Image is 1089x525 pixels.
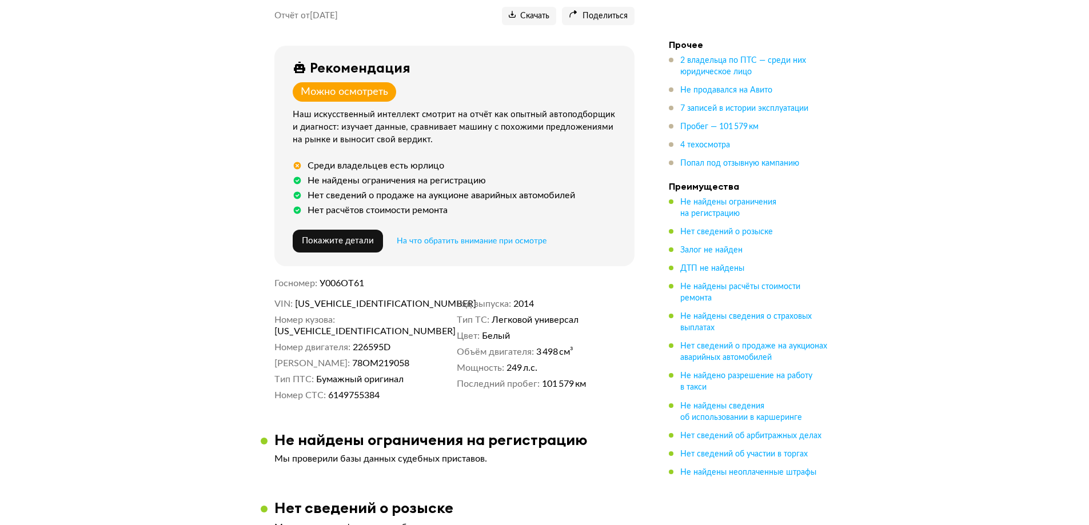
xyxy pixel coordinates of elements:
dt: Год выпуска [457,298,511,310]
dt: Цвет [457,330,480,342]
h3: Не найдены ограничения на регистрацию [274,431,588,448]
p: Отчёт от [DATE] [274,10,338,22]
dt: Мощность [457,362,504,374]
span: Нет сведений об участии в торгах [680,450,808,458]
span: У006ОТ61 [320,279,364,288]
dt: Объём двигателя [457,346,534,358]
div: Наш искусственный интеллект смотрит на отчёт как опытный автоподборщик и диагност: изучает данные... [293,109,621,146]
span: Не найдены расчёты стоимости ремонта [680,283,800,302]
div: Не найдены ограничения на регистрацию [308,175,486,186]
dt: Госномер [274,278,317,289]
button: Покажите детали [293,230,383,253]
span: Скачать [509,11,549,22]
span: Покажите детали [302,237,374,245]
span: Нет сведений о розыске [680,228,773,236]
dt: Последний пробег [457,378,540,390]
span: [US_VEHICLE_IDENTIFICATION_NUMBER] [274,326,406,337]
span: Пробег — 101 579 км [680,123,759,131]
p: Мы проверили базы данных судебных приставов. [274,453,635,464]
dt: Номер СТС [274,390,326,401]
span: Не найдено разрешение на работу в такси [680,372,812,391]
h3: Нет сведений о розыске [274,499,453,516]
span: Поделиться [569,11,628,22]
div: Среди владельцев есть юрлицо [308,160,444,171]
span: 3 498 см³ [536,346,573,358]
span: Бумажный оригинал [316,374,404,385]
span: 2014 [513,298,534,310]
h4: Преимущества [669,181,829,192]
span: Залог не найден [680,246,743,254]
span: [US_VEHICLE_IDENTIFICATION_NUMBER] [295,298,426,310]
span: 7 записей в истории эксплуатации [680,105,808,113]
span: 2 владельца по ПТС — среди них юридическое лицо [680,57,806,76]
div: Нет сведений о продаже на аукционе аварийных автомобилей [308,190,575,201]
span: Не продавался на Авито [680,86,772,94]
dt: VIN [274,298,293,310]
div: Рекомендация [310,59,410,75]
span: 78ОМ219058 [352,358,409,369]
div: Нет расчётов стоимости ремонта [308,205,448,216]
div: Можно осмотреть [301,86,388,98]
span: Не найдены сведения о страховых выплатах [680,312,812,332]
dt: Тип ТС [457,314,489,326]
h4: Прочее [669,39,829,50]
span: Белый [482,330,510,342]
span: На что обратить внимание при осмотре [397,237,547,245]
dt: Тип ПТС [274,374,314,385]
span: Легковой универсал [492,314,579,326]
button: Скачать [502,7,556,25]
span: 249 л.с. [506,362,537,374]
span: Не найдены сведения об использовании в каршеринге [680,402,802,422]
span: 226595D [353,342,390,353]
span: 6149755384 [328,390,380,401]
span: 4 техосмотра [680,141,730,149]
dt: Номер двигателя [274,342,350,353]
span: Не найдены неоплаченные штрафы [680,468,816,476]
span: ДТП не найдены [680,264,744,272]
dt: [PERSON_NAME] [274,358,350,369]
dt: Номер кузова [274,314,335,326]
button: Поделиться [562,7,635,25]
span: Не найдены ограничения на регистрацию [680,198,776,218]
span: Нет сведений об арбитражных делах [680,432,821,440]
span: 101 579 км [542,378,586,390]
span: Нет сведений о продаже на аукционах аварийных автомобилей [680,342,827,362]
span: Попал под отзывную кампанию [680,159,799,167]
